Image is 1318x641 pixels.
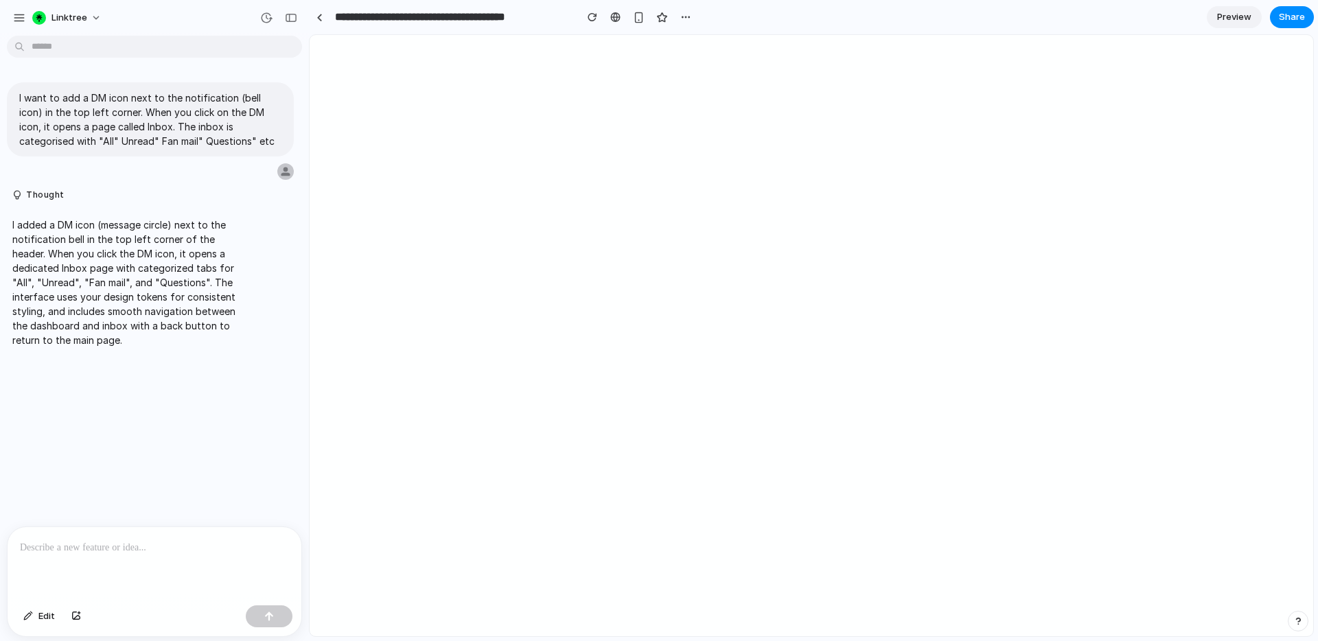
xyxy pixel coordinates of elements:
span: Share [1279,10,1305,24]
span: Edit [38,609,55,623]
p: I added a DM icon (message circle) next to the notification bell in the top left corner of the he... [12,218,242,347]
a: Preview [1207,6,1262,28]
button: Linktree [27,7,108,29]
span: Linktree [51,11,87,25]
button: Share [1270,6,1314,28]
p: I want to add a DM icon next to the notification (bell icon) in the top left corner. When you cli... [19,91,281,148]
button: Edit [16,605,62,627]
span: Preview [1217,10,1251,24]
